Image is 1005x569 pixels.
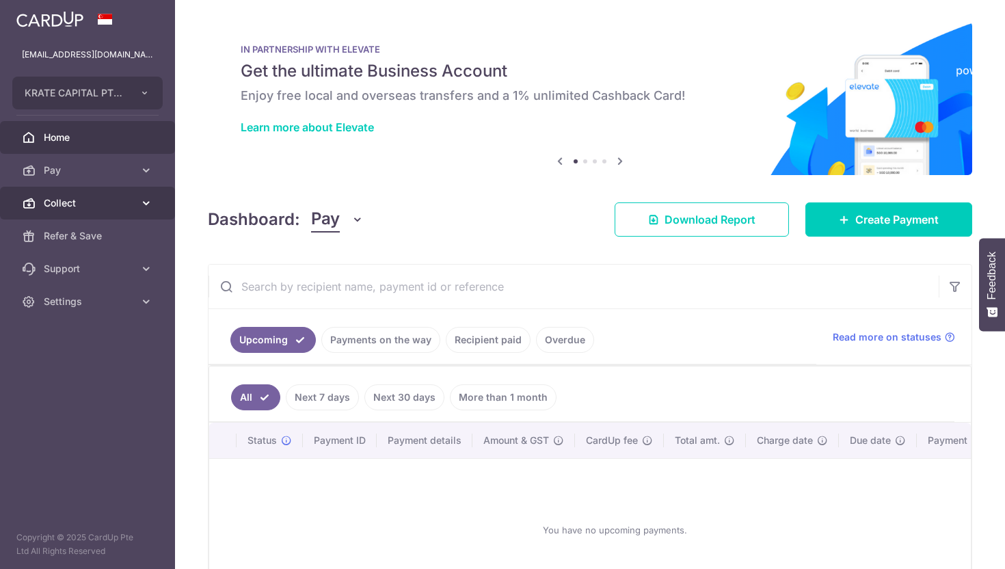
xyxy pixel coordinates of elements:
span: Charge date [757,434,813,447]
span: Read more on statuses [833,330,941,344]
th: Payment ID [303,423,377,458]
button: Pay [311,207,364,233]
h4: Dashboard: [208,207,300,232]
span: Status [247,434,277,447]
span: Amount & GST [483,434,549,447]
p: [EMAIL_ADDRESS][DOMAIN_NAME] [22,48,153,62]
a: Learn more about Elevate [241,120,374,134]
h6: Enjoy free local and overseas transfers and a 1% unlimited Cashback Card! [241,88,939,104]
a: Read more on statuses [833,330,955,344]
span: Home [44,131,134,144]
img: CardUp [16,11,83,27]
span: Collect [44,196,134,210]
a: Download Report [615,202,789,237]
a: Create Payment [805,202,972,237]
span: Support [44,262,134,276]
span: Pay [311,207,340,233]
a: Overdue [536,327,594,353]
a: All [231,384,280,410]
h5: Get the ultimate Business Account [241,60,939,82]
span: Feedback [986,252,998,300]
a: Next 7 days [286,384,359,410]
th: Payment details [377,423,472,458]
span: Due date [850,434,891,447]
span: Pay [44,163,134,177]
a: Upcoming [230,327,316,353]
span: Total amt. [675,434,720,447]
button: Feedback - Show survey [979,238,1005,331]
a: Payments on the way [321,327,440,353]
span: Settings [44,295,134,308]
a: More than 1 month [450,384,557,410]
span: KRATE CAPITAL PTE. LTD. [25,86,126,100]
button: KRATE CAPITAL PTE. LTD. [12,77,163,109]
p: IN PARTNERSHIP WITH ELEVATE [241,44,939,55]
a: Recipient paid [446,327,531,353]
span: CardUp fee [586,434,638,447]
input: Search by recipient name, payment id or reference [209,265,939,308]
span: Download Report [665,211,755,228]
img: Renovation banner [208,22,972,175]
span: Create Payment [855,211,939,228]
span: Refer & Save [44,229,134,243]
a: Next 30 days [364,384,444,410]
